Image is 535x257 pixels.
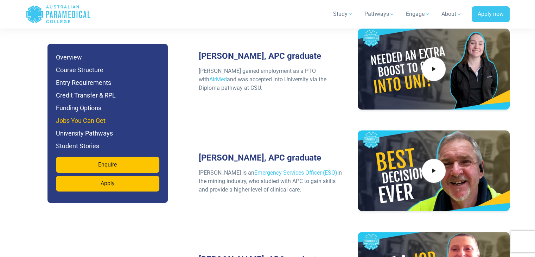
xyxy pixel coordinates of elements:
[209,76,227,83] a: AirMed
[195,153,346,163] h3: [PERSON_NAME], APC graduate
[360,4,399,24] a: Pathways
[254,169,337,176] a: Emergency Services Officer (ESO)
[199,67,342,92] p: [PERSON_NAME] gained employment as a PTO with and was accepted into University via the Diploma pa...
[199,169,342,194] p: [PERSON_NAME] is an in the mining industry, who studied with APC to gain skills and provide a hig...
[329,4,357,24] a: Study
[26,3,91,26] a: Australian Paramedical College
[472,6,510,23] a: Apply now
[402,4,434,24] a: Engage
[437,4,466,24] a: About
[195,51,346,61] h3: [PERSON_NAME], APC graduate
